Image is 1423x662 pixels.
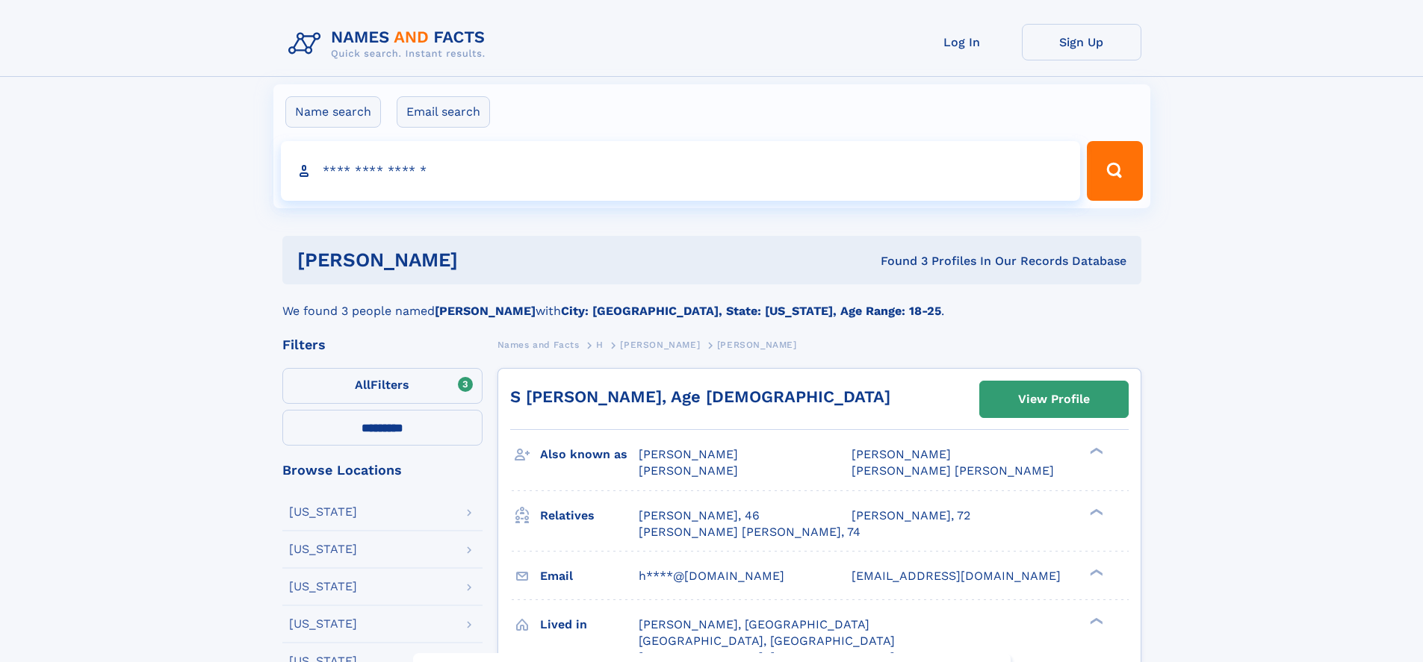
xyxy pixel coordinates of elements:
[282,24,497,64] img: Logo Names and Facts
[669,253,1126,269] div: Found 3 Profiles In Our Records Database
[289,506,357,518] div: [US_STATE]
[639,508,760,524] a: [PERSON_NAME], 46
[289,618,357,630] div: [US_STATE]
[289,581,357,593] div: [US_STATE]
[1086,616,1104,625] div: ❯
[717,340,797,350] span: [PERSON_NAME]
[282,284,1141,320] div: We found 3 people named with .
[355,378,371,392] span: All
[639,447,738,461] span: [PERSON_NAME]
[510,387,890,406] a: S [PERSON_NAME], Age [DEMOGRAPHIC_DATA]
[540,612,639,637] h3: Lived in
[980,381,1128,417] a: View Profile
[620,335,700,354] a: [PERSON_NAME]
[852,569,1061,583] span: [EMAIL_ADDRESS][DOMAIN_NAME]
[639,634,895,648] span: [GEOGRAPHIC_DATA], [GEOGRAPHIC_DATA]
[902,24,1022,60] a: Log In
[639,463,738,478] span: [PERSON_NAME]
[1022,24,1141,60] a: Sign Up
[639,617,869,631] span: [PERSON_NAME], [GEOGRAPHIC_DATA]
[435,304,536,318] b: [PERSON_NAME]
[1087,141,1142,201] button: Search Button
[281,141,1081,201] input: search input
[289,543,357,555] div: [US_STATE]
[852,463,1054,478] span: [PERSON_NAME] [PERSON_NAME]
[1086,567,1104,577] div: ❯
[282,368,483,404] label: Filters
[540,563,639,589] h3: Email
[282,463,483,477] div: Browse Locations
[1086,507,1104,516] div: ❯
[596,340,604,350] span: H
[1018,382,1090,416] div: View Profile
[1086,446,1104,456] div: ❯
[561,304,941,318] b: City: [GEOGRAPHIC_DATA], State: [US_STATE], Age Range: 18-25
[497,335,580,354] a: Names and Facts
[540,503,639,528] h3: Relatives
[540,442,639,467] h3: Also known as
[397,96,490,128] label: Email search
[620,340,700,350] span: [PERSON_NAME]
[852,447,951,461] span: [PERSON_NAME]
[285,96,381,128] label: Name search
[852,508,970,524] a: [PERSON_NAME], 72
[639,524,861,540] a: [PERSON_NAME] [PERSON_NAME], 74
[282,338,483,352] div: Filters
[297,251,669,269] h1: [PERSON_NAME]
[596,335,604,354] a: H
